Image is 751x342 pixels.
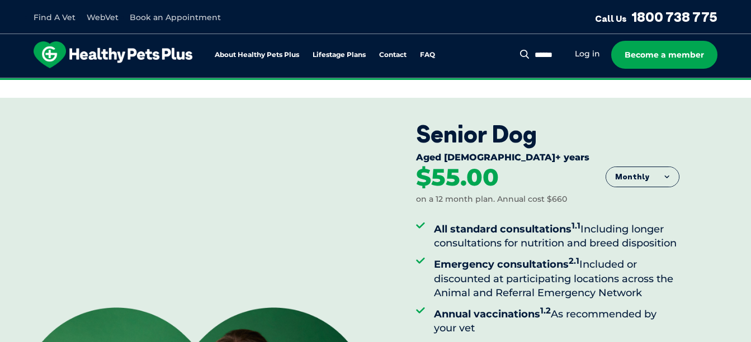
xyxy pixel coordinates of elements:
[434,303,679,335] li: As recommended by your vet
[416,120,679,148] div: Senior Dog
[416,165,499,190] div: $55.00
[416,194,567,205] div: on a 12 month plan. Annual cost $660
[569,255,579,266] sup: 2.1
[540,305,551,316] sup: 1.2
[434,223,580,235] strong: All standard consultations
[434,218,679,250] li: Including longer consultations for nutrition and breed disposition
[606,167,679,187] button: Monthly
[434,254,679,300] li: Included or discounted at participating locations across the Animal and Referral Emergency Network
[571,220,580,231] sup: 1.1
[416,152,679,165] div: Aged [DEMOGRAPHIC_DATA]+ years
[434,308,551,320] strong: Annual vaccinations
[434,258,579,270] strong: Emergency consultations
